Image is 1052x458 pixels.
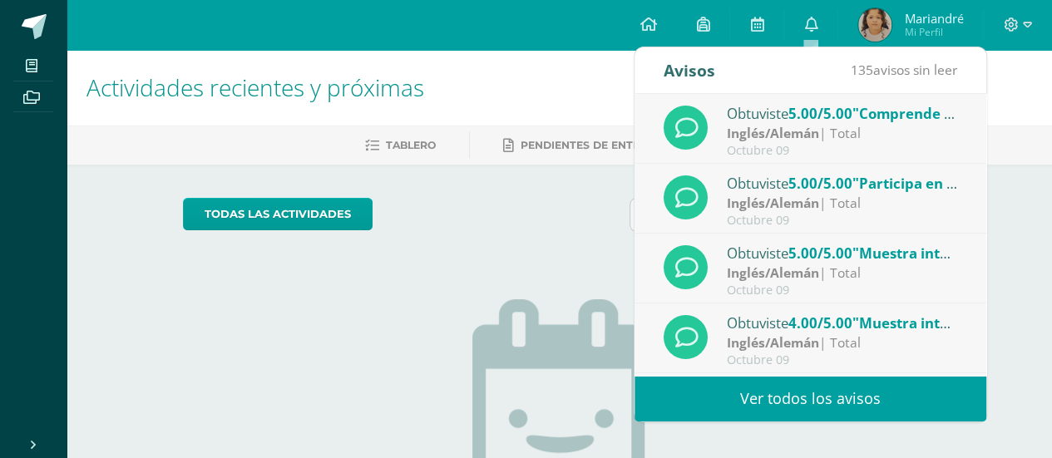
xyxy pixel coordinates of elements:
span: 4.00/5.00 [788,313,852,332]
strong: Inglés/Alemán [727,194,819,212]
span: Tablero [386,139,436,151]
span: 5.00/5.00 [788,174,852,193]
div: | Total [727,263,958,283]
strong: Inglés/Alemán [727,124,819,142]
a: Tablero [365,132,436,159]
strong: Inglés/Alemán [727,333,819,352]
a: Pendientes de entrega [503,132,663,159]
span: 5.00/5.00 [788,244,852,263]
input: Busca una actividad próxima aquí... [630,199,935,231]
span: Mariandré [904,10,963,27]
span: Mi Perfil [904,25,963,39]
span: 135 [851,61,873,79]
div: Avisos [664,47,715,93]
img: c08031320184e2b9f8ce98e054d03d95.png [858,8,891,42]
div: Octubre 09 [727,283,958,298]
span: 5.00/5.00 [788,104,852,123]
div: Obtuviste en [727,102,958,124]
div: | Total [727,333,958,352]
div: | Total [727,124,958,143]
div: Obtuviste en [727,312,958,333]
span: Pendientes de entrega [521,139,663,151]
div: Obtuviste en [727,242,958,263]
div: Octubre 09 [727,353,958,367]
div: Octubre 09 [727,144,958,158]
div: Octubre 09 [727,214,958,228]
span: Actividades recientes y próximas [86,71,424,103]
strong: Inglés/Alemán [727,263,819,282]
span: avisos sin leer [851,61,957,79]
div: Obtuviste en [727,172,958,194]
span: "Comprende instrucciones" [852,104,1044,123]
a: todas las Actividades [183,198,373,230]
div: | Total [727,194,958,213]
a: Ver todos los avisos [635,376,986,421]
